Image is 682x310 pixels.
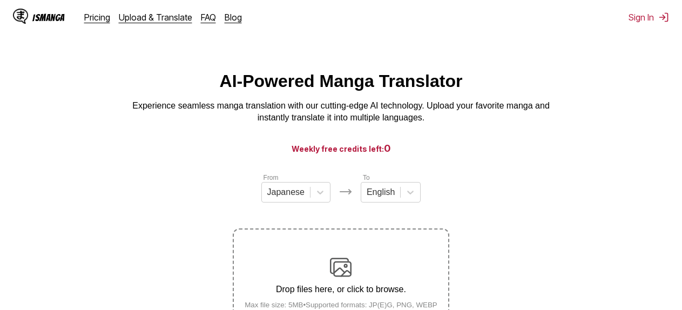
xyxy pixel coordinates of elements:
[84,12,110,23] a: Pricing
[13,9,84,26] a: IsManga LogoIsManga
[220,71,463,91] h1: AI-Powered Manga Translator
[125,100,557,124] p: Experience seamless manga translation with our cutting-edge AI technology. Upload your favorite m...
[339,185,352,198] img: Languages icon
[119,12,192,23] a: Upload & Translate
[201,12,216,23] a: FAQ
[629,12,669,23] button: Sign In
[236,301,446,309] small: Max file size: 5MB • Supported formats: JP(E)G, PNG, WEBP
[658,12,669,23] img: Sign out
[264,174,279,181] label: From
[13,9,28,24] img: IsManga Logo
[26,141,656,155] h3: Weekly free credits left:
[32,12,65,23] div: IsManga
[384,143,391,154] span: 0
[363,174,370,181] label: To
[236,285,446,294] p: Drop files here, or click to browse.
[225,12,242,23] a: Blog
